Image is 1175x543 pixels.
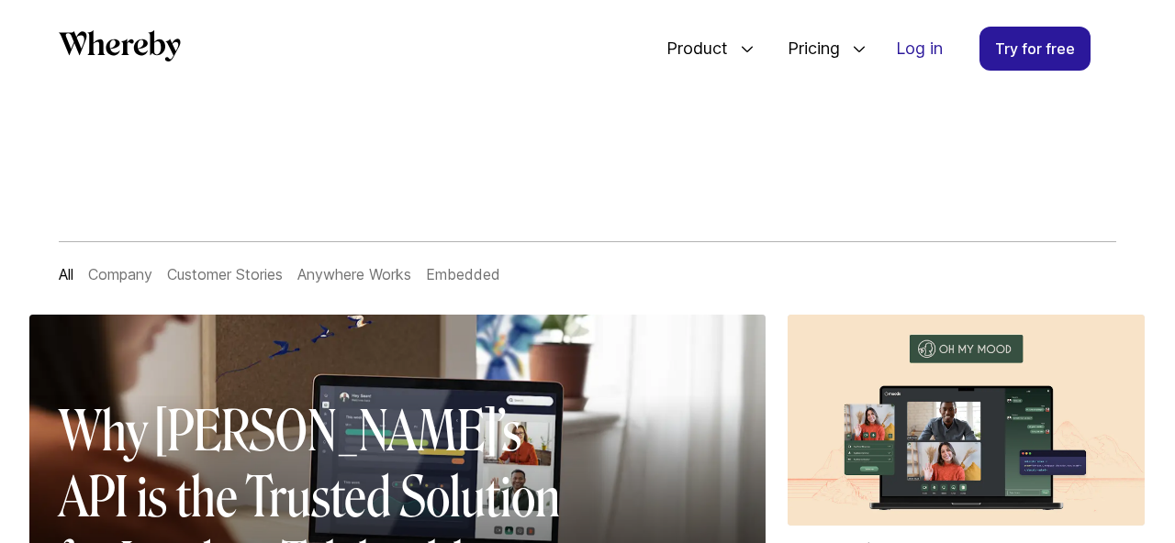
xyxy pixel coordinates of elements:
a: Company [88,265,152,283]
a: Embedded [426,265,500,283]
a: All [59,265,73,283]
a: Whereby [59,30,181,68]
span: Product [648,18,733,79]
a: Customer Stories [167,265,283,283]
a: Log in [881,28,957,70]
span: Pricing [769,18,845,79]
svg: Whereby [59,30,181,61]
a: Anywhere Works [297,265,411,283]
a: Try for free [979,27,1091,71]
